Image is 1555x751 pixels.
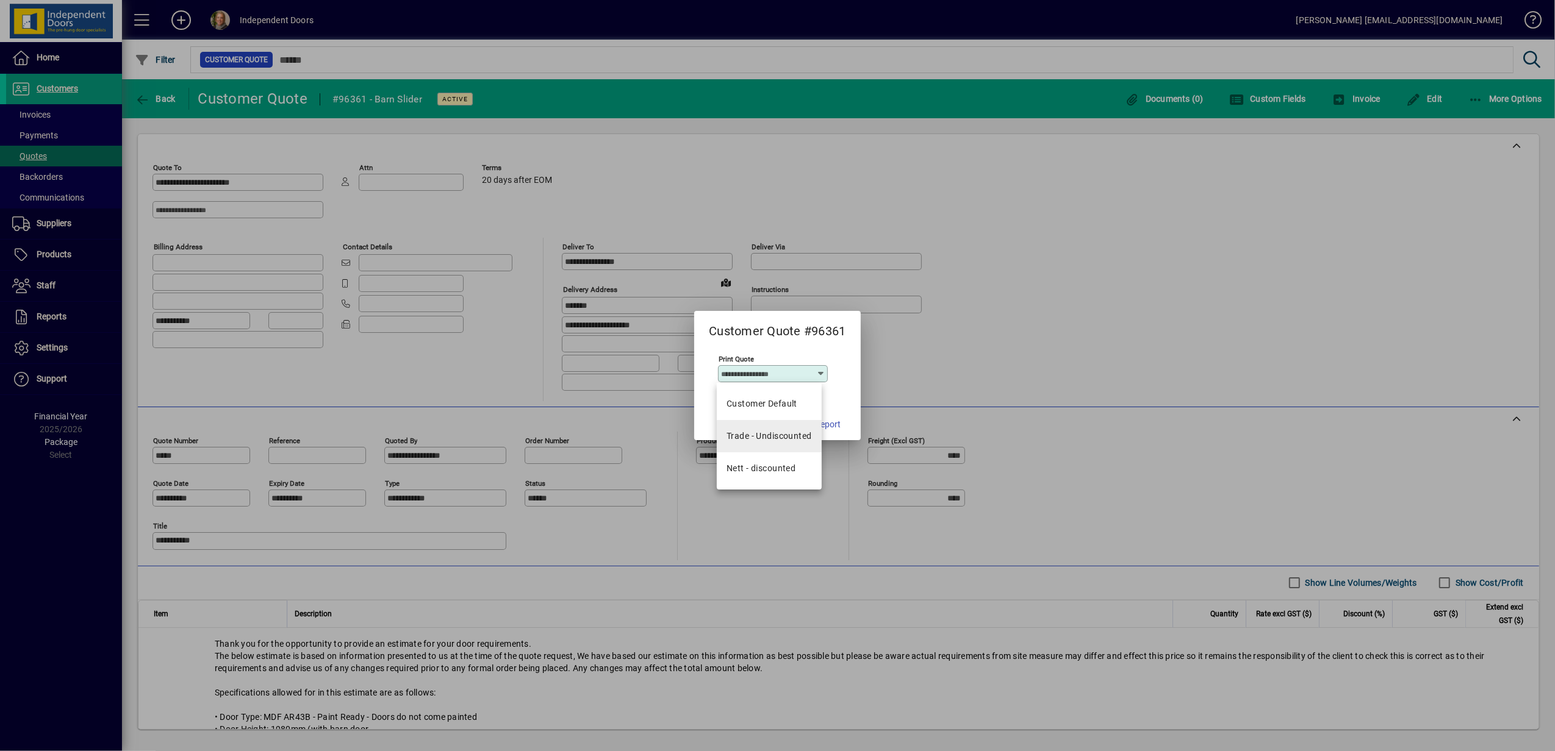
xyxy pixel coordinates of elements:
span: Customer Default [727,397,797,410]
mat-option: Nett - discounted [717,452,822,485]
div: Nett - discounted [727,462,795,475]
h2: Customer Quote #96361 [694,311,860,341]
div: Trade - Undiscounted [727,430,812,443]
mat-label: Print Quote [719,355,754,363]
mat-option: Trade - Undiscounted [717,420,822,452]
